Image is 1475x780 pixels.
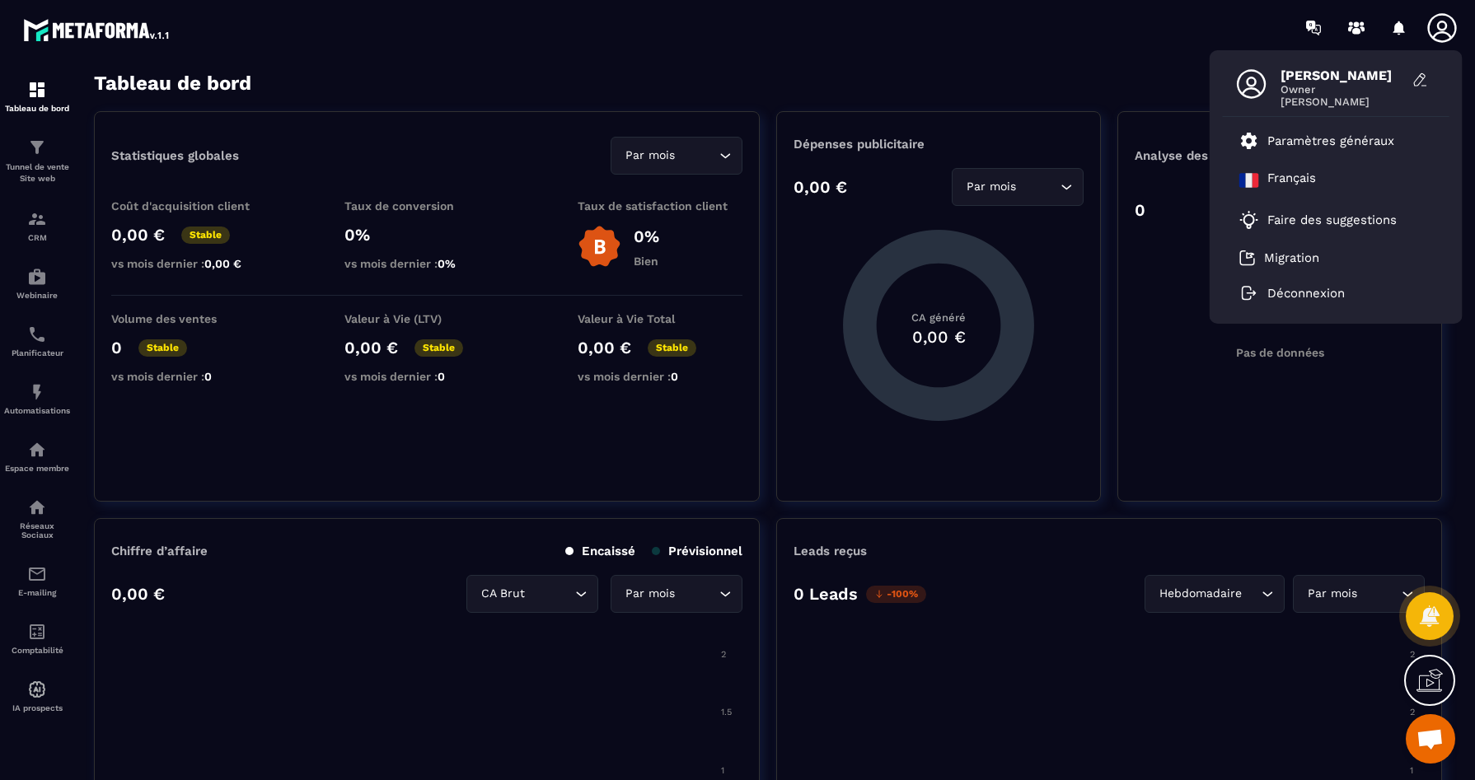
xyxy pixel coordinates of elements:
p: Leads reçus [794,544,867,558]
span: Owner [1281,83,1404,96]
p: 0% [344,225,509,245]
a: social-networksocial-networkRéseaux Sociaux [4,485,70,552]
img: email [27,564,47,584]
a: accountantaccountantComptabilité [4,610,70,667]
p: 0,00 € [111,584,165,604]
span: Hebdomadaire [1155,585,1245,603]
p: Prévisionnel [652,544,742,558]
tspan: 2 [721,649,726,660]
a: automationsautomationsEspace membre [4,427,70,485]
img: scheduler [27,325,47,344]
img: automations [27,440,47,460]
p: Paramètres généraux [1267,133,1394,148]
input: Search for option [1245,585,1257,603]
a: emailemailE-mailing [4,552,70,610]
p: Stable [181,227,230,244]
p: Webinaire [4,291,70,300]
tspan: 1.5 [721,707,732,717]
img: formation [27,138,47,157]
p: CRM [4,233,70,242]
p: Bien [634,255,659,268]
p: 0% [634,227,659,246]
input: Search for option [1360,585,1398,603]
p: Stable [138,339,187,357]
p: Volume des ventes [111,312,276,325]
p: Valeur à Vie Total [578,312,742,325]
p: vs mois dernier : [578,370,742,383]
p: Taux de conversion [344,199,509,213]
p: Français [1267,170,1316,190]
p: Tableau de bord [4,104,70,113]
a: formationformationTableau de bord [4,68,70,125]
div: Search for option [1145,575,1285,613]
span: Par mois [962,178,1019,196]
p: Stable [648,339,696,357]
tspan: 1 [721,765,724,776]
p: vs mois dernier : [111,257,276,270]
span: Par mois [621,147,678,165]
a: Faire des suggestions [1239,210,1412,230]
p: 0 Leads [794,584,858,604]
p: 0 [111,338,122,357]
p: Pas de données [1236,346,1324,359]
a: Paramètres généraux [1239,131,1394,151]
p: vs mois dernier : [344,257,509,270]
p: Valeur à Vie (LTV) [344,312,509,325]
span: 0,00 € [204,257,241,270]
img: automations [27,267,47,287]
p: Dépenses publicitaire [794,137,1084,152]
p: Espace membre [4,464,70,473]
a: Migration [1239,250,1319,266]
input: Search for option [678,585,715,603]
img: formation [27,80,47,100]
input: Search for option [1019,178,1056,196]
a: schedulerschedulerPlanificateur [4,312,70,370]
div: Search for option [952,168,1084,206]
div: Ouvrir le chat [1406,714,1455,764]
span: Par mois [1304,585,1360,603]
p: Statistiques globales [111,148,239,163]
h3: Tableau de bord [94,72,251,95]
input: Search for option [528,585,571,603]
img: automations [27,382,47,402]
a: automationsautomationsAutomatisations [4,370,70,427]
div: Search for option [611,137,742,175]
p: Encaissé [565,544,635,558]
span: 0 [671,370,678,383]
span: Par mois [621,585,678,603]
img: accountant [27,622,47,642]
p: 0,00 € [344,338,398,357]
p: vs mois dernier : [111,370,276,383]
p: Taux de satisfaction client [578,199,742,213]
span: [PERSON_NAME] [1281,68,1404,83]
p: Réseaux Sociaux [4,521,70,539]
p: Déconnexion [1267,286,1345,301]
p: 0,00 € [578,338,631,357]
a: formationformationTunnel de vente Site web [4,125,70,197]
div: Search for option [466,575,598,613]
p: IA prospects [4,703,70,712]
p: Stable [414,339,463,357]
p: Automatisations [4,406,70,415]
span: 0 [438,370,445,383]
p: Planificateur [4,348,70,357]
p: 0,00 € [794,177,847,197]
img: social-network [27,497,47,517]
p: -100% [866,586,926,603]
p: vs mois dernier : [344,370,509,383]
p: 0 [1135,200,1145,220]
a: formationformationCRM [4,197,70,255]
a: automationsautomationsWebinaire [4,255,70,312]
p: Analyse des Leads [1135,148,1280,163]
img: formation [27,209,47,229]
tspan: 2 [1410,707,1415,717]
img: b-badge-o.b3b20ee6.svg [578,225,621,269]
p: Tunnel de vente Site web [4,161,70,184]
span: [PERSON_NAME] [1281,96,1404,108]
p: Coût d'acquisition client [111,199,276,213]
p: 0,00 € [111,225,165,245]
img: logo [23,15,171,44]
span: 0% [438,257,456,270]
p: Comptabilité [4,646,70,655]
p: Migration [1264,250,1319,265]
